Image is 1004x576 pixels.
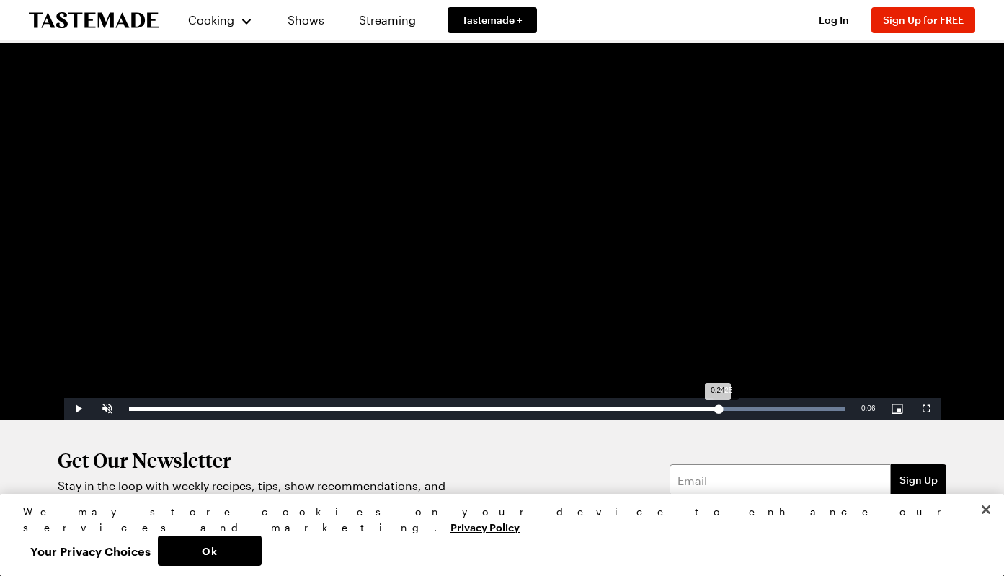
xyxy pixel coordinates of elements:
[448,7,537,33] a: Tastemade +
[58,448,454,471] h2: Get Our Newsletter
[819,14,849,26] span: Log In
[450,520,520,533] a: More information about your privacy, opens in a new tab
[912,398,941,420] button: Fullscreen
[871,7,975,33] button: Sign Up for FREE
[129,407,845,411] div: Progress Bar
[805,13,863,27] button: Log In
[58,477,454,512] p: Stay in the loop with weekly recipes, tips, show recommendations, and more from Tastemade.
[970,494,1002,526] button: Close
[64,398,93,420] button: Play
[158,536,262,566] button: Ok
[462,13,523,27] span: Tastemade +
[861,404,875,412] span: 0:06
[859,404,861,412] span: -
[29,12,159,29] a: To Tastemade Home Page
[187,3,253,37] button: Cooking
[883,398,912,420] button: Picture-in-Picture
[891,464,946,496] button: Sign Up
[883,14,964,26] span: Sign Up for FREE
[899,473,938,487] span: Sign Up
[93,398,122,420] button: Unmute
[23,504,969,566] div: Privacy
[23,504,969,536] div: We may store cookies on your device to enhance our services and marketing.
[23,536,158,566] button: Your Privacy Choices
[188,13,234,27] span: Cooking
[670,464,891,496] input: Email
